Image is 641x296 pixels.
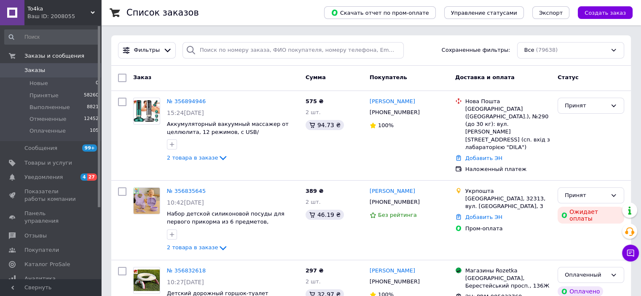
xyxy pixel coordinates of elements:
span: Отзывы [24,232,47,240]
span: Товары и услуги [24,159,72,167]
span: [PHONE_NUMBER] [370,278,420,285]
div: Пром-оплата [465,225,551,232]
span: Скачать отчет по пром-оплате [331,9,429,16]
div: Принят [565,101,607,110]
span: 297 ₴ [306,267,324,274]
div: 94.73 ₴ [306,120,344,130]
span: 100% [378,122,394,128]
span: Заказ [133,74,151,80]
input: Поиск [4,29,99,45]
span: Сохраненные фильтры: [442,46,510,54]
span: (79638) [536,47,558,53]
h1: Список заказов [126,8,199,18]
span: Статус [558,74,579,80]
a: Создать заказ [569,9,633,16]
div: [GEOGRAPHIC_DATA], Берестейський просп., 136Ж [465,275,551,290]
a: Добавить ЭН [465,155,502,161]
span: 4 [80,173,87,181]
span: 2 товара в заказе [167,155,218,161]
a: 2 товара в заказе [167,244,228,251]
span: Сообщения [24,144,57,152]
span: Без рейтинга [378,212,417,218]
a: 2 товара в заказе [167,155,228,161]
img: Фото товару [134,100,160,122]
span: 2 товара в заказе [167,244,218,251]
input: Поиск по номеру заказа, ФИО покупателя, номеру телефона, Email, номеру накладной [182,42,404,59]
button: Создать заказ [578,6,633,19]
span: 99+ [82,144,97,152]
span: Каталог ProSale [24,261,70,268]
span: Принятые [30,92,59,99]
button: Экспорт [532,6,569,19]
span: 389 ₴ [306,188,324,194]
img: Фото товару [134,188,160,214]
span: Выполненные [30,104,70,111]
a: Аккумуляторный вакуумный массажер от целлюлита, 12 режимов, с USB/ Антицеллюлитный массажер [167,121,289,143]
span: Панель управления [24,210,78,225]
div: 46.19 ₴ [306,210,344,220]
span: Покупатели [24,246,59,254]
span: 27 [87,173,97,181]
span: [PHONE_NUMBER] [370,199,420,205]
span: Новые [30,80,48,87]
span: 105 [90,127,99,135]
span: Покупатель [370,74,407,80]
span: 12452 [84,115,99,123]
span: Фильтры [134,46,160,54]
img: Фото товару [134,269,160,291]
div: Магазины Rozetka [465,267,551,275]
a: Фото товару [133,187,160,214]
a: Фото товару [133,267,160,294]
span: Уведомления [24,173,63,181]
span: [PHONE_NUMBER] [370,109,420,115]
div: [GEOGRAPHIC_DATA], 32313, вул. [GEOGRAPHIC_DATA], 3 [465,195,551,210]
span: Создать заказ [585,10,626,16]
a: Набор детской силиконовой посуды для первого прикорма из 6 предметов, однотонный RNSHS-6 на присо... [167,211,284,232]
span: Аналитика [24,275,56,283]
span: 8821 [87,104,99,111]
span: 575 ₴ [306,98,324,104]
a: № 356832618 [167,267,206,274]
div: Укрпошта [465,187,551,195]
div: Оплаченный [565,271,607,280]
span: Отмененные [30,115,66,123]
span: 58260 [84,92,99,99]
a: Фото товару [133,98,160,125]
span: Заказы [24,67,45,74]
div: Нова Пошта [465,98,551,105]
a: [PERSON_NAME] [370,187,415,195]
button: Скачать отчет по пром-оплате [324,6,436,19]
span: Сумма [306,74,326,80]
span: 10:42[DATE] [167,199,204,206]
button: Чат с покупателем [622,245,639,261]
span: Заказы и сообщения [24,52,84,60]
span: To4ka [27,5,91,13]
a: № 356894946 [167,98,206,104]
span: Показатели работы компании [24,188,78,203]
a: [PERSON_NAME] [370,98,415,106]
a: [PERSON_NAME] [370,267,415,275]
span: Управление статусами [451,10,517,16]
div: Ожидает оплаты [558,207,624,224]
a: № 356835645 [167,188,206,194]
div: Ваш ID: 2008055 [27,13,101,20]
span: Доставка и оплата [455,74,515,80]
span: 15:24[DATE] [167,109,204,116]
button: Управление статусами [444,6,524,19]
span: Все [524,46,534,54]
div: Принят [565,191,607,200]
span: 10:27[DATE] [167,279,204,285]
span: 2 шт. [306,109,321,115]
a: Добавить ЭН [465,214,502,220]
span: Экспорт [539,10,563,16]
span: 2 шт. [306,199,321,205]
div: [GEOGRAPHIC_DATA] ([GEOGRAPHIC_DATA].), №290 (до 30 кг): вул. [PERSON_NAME][STREET_ADDRESS] (сп. ... [465,105,551,151]
span: 2 шт. [306,278,321,285]
span: Оплаченные [30,127,66,135]
div: Наложенный платеж [465,165,551,173]
span: 0 [96,80,99,87]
